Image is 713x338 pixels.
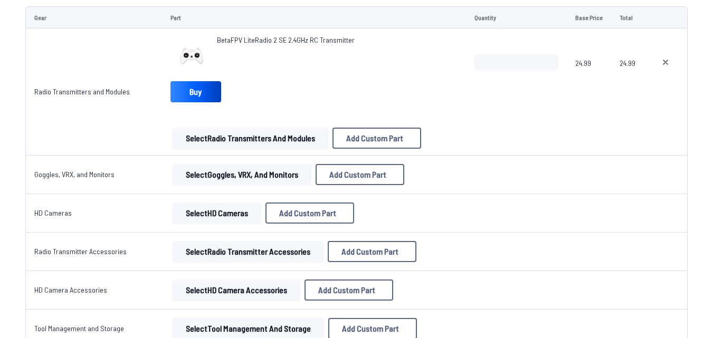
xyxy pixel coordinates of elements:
span: Add Custom Part [342,324,399,333]
a: SelectHD Cameras [170,202,263,224]
a: HD Cameras [34,208,72,217]
button: SelectHD Cameras [173,202,261,224]
a: Radio Transmitters and Modules [34,87,130,96]
button: Add Custom Part [328,241,416,262]
td: Base Price [567,6,611,28]
span: Add Custom Part [318,286,375,294]
span: Add Custom Part [341,247,398,256]
a: Radio Transmitter Accessories [34,247,127,256]
a: SelectGoggles, VRX, and Monitors [170,164,313,185]
a: SelectRadio Transmitters and Modules [170,128,330,149]
a: Tool Management and Storage [34,324,124,333]
span: Add Custom Part [279,209,336,217]
button: Add Custom Part [265,202,354,224]
td: Total [611,6,644,28]
a: Buy [170,81,221,102]
span: 24.99 [575,54,603,104]
button: Add Custom Part [305,279,393,301]
button: SelectHD Camera Accessories [173,279,300,301]
a: BetaFPV LiteRadio 2 SE 2.4GHz RC Transmitter [217,35,355,45]
button: SelectRadio Transmitter Accessories [173,241,324,262]
span: Add Custom Part [346,134,403,142]
span: BetaFPV LiteRadio 2 SE 2.4GHz RC Transmitter [217,35,355,44]
span: 24.99 [620,54,635,104]
button: Add Custom Part [316,164,404,185]
span: Add Custom Part [329,170,386,179]
button: Add Custom Part [332,128,421,149]
a: SelectHD Camera Accessories [170,279,302,301]
button: SelectGoggles, VRX, and Monitors [173,164,311,185]
a: Goggles, VRX, and Monitors [34,170,115,179]
a: SelectRadio Transmitter Accessories [170,241,326,262]
button: SelectRadio Transmitters and Modules [173,128,328,149]
td: Part [162,6,466,28]
a: HD Camera Accessories [34,285,107,294]
td: Quantity [466,6,567,28]
td: Gear [25,6,162,28]
img: image [170,35,213,77]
